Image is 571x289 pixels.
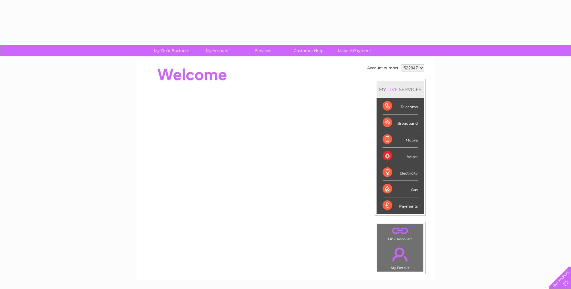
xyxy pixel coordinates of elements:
div: LIVE [386,87,399,92]
div: Electricity [383,164,418,181]
a: Services [238,45,288,56]
a: . [379,226,422,236]
div: Gas [383,181,418,197]
a: Make A Payment [330,45,379,56]
a: Customer Help [284,45,334,56]
td: My Details [377,242,424,272]
td: Link Account [377,224,424,243]
td: Account number [366,63,400,73]
a: My Account [192,45,242,56]
a: My Clear Business [147,45,196,56]
div: MY SERVICES [377,81,424,98]
a: . [379,244,422,265]
div: Telecoms [383,98,418,114]
div: Payments [383,197,418,214]
div: Water [383,148,418,164]
div: Broadband [383,114,418,131]
div: Mobile [383,131,418,148]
